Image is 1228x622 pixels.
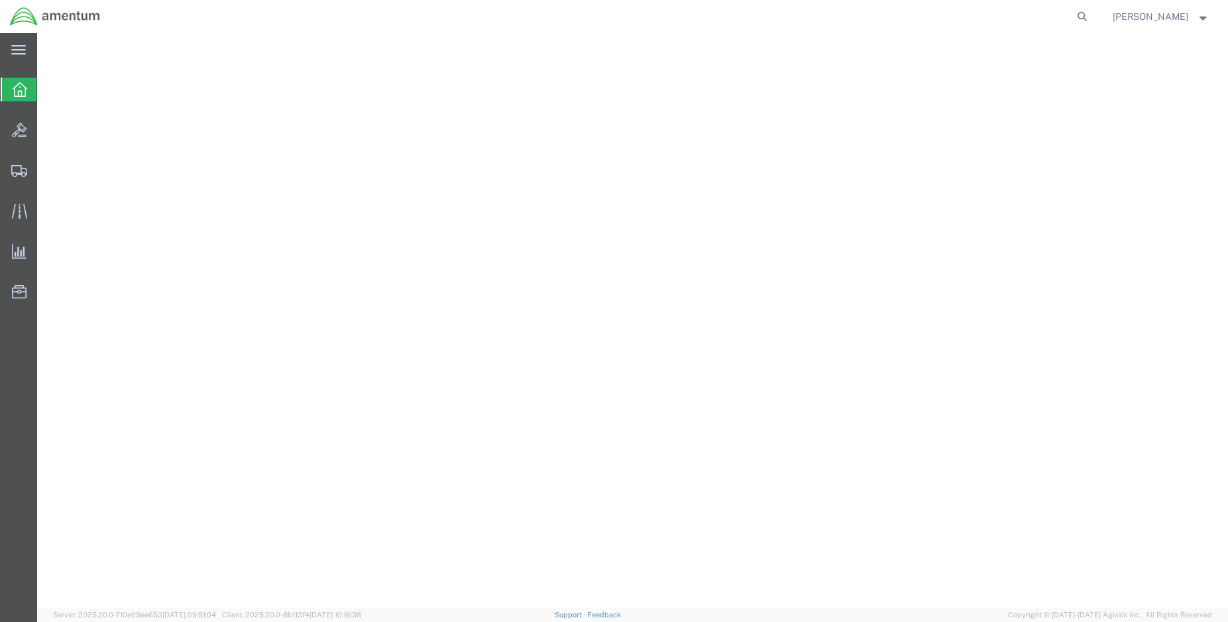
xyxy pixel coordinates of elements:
[53,611,216,619] span: Server: 2025.20.0-710e05ee653
[587,611,621,619] a: Feedback
[37,33,1228,608] iframe: FS Legacy Container
[1113,9,1188,24] span: Brian Marquez
[1112,9,1210,25] button: [PERSON_NAME]
[1008,609,1212,621] span: Copyright © [DATE]-[DATE] Agistix Inc., All Rights Reserved
[9,7,101,27] img: logo
[309,611,361,619] span: [DATE] 10:16:38
[162,611,216,619] span: [DATE] 09:51:04
[222,611,361,619] span: Client: 2025.20.0-8b113f4
[555,611,588,619] a: Support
